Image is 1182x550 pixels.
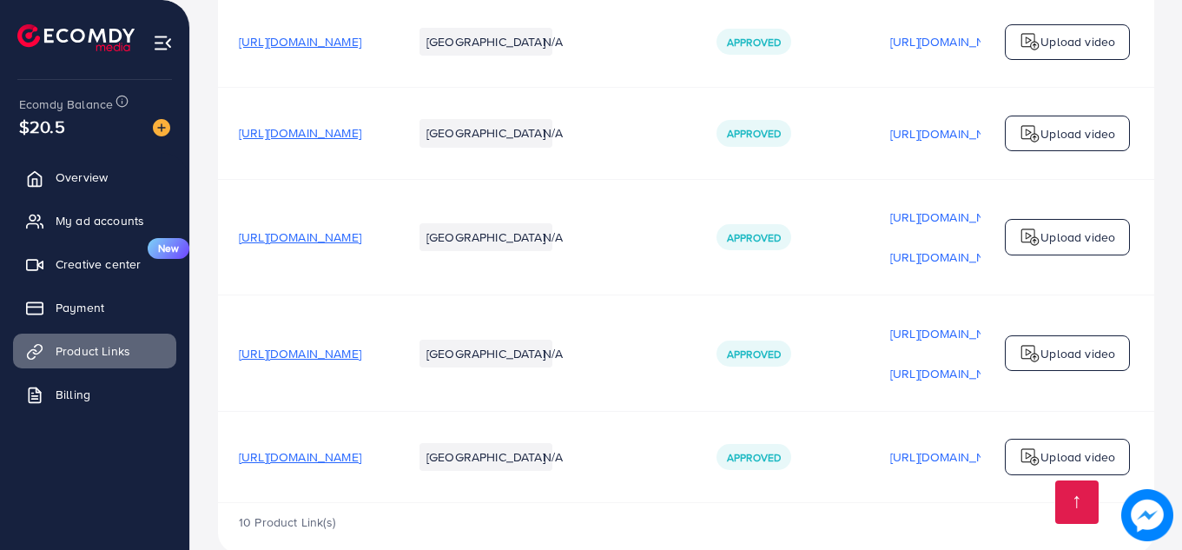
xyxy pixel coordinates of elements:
span: Product Links [56,342,130,360]
p: Upload video [1040,343,1115,364]
p: [URL][DOMAIN_NAME] [890,207,1013,228]
img: logo [17,24,135,51]
span: Overview [56,169,108,186]
p: Upload video [1040,227,1115,248]
li: [GEOGRAPHIC_DATA] [419,443,552,471]
a: Product Links [13,334,176,368]
span: N/A [543,448,563,466]
span: Ecomdy Balance [19,96,113,113]
span: New [148,238,189,259]
p: [URL][DOMAIN_NAME] [890,323,1013,344]
img: logo [1020,447,1040,467]
img: logo [1020,123,1040,144]
span: Payment [56,299,104,316]
span: N/A [543,33,563,50]
span: N/A [543,124,563,142]
span: Approved [727,450,781,465]
p: [URL][DOMAIN_NAME] [890,247,1013,268]
span: [URL][DOMAIN_NAME] [239,345,361,362]
p: [URL][DOMAIN_NAME] [890,447,1013,467]
span: N/A [543,229,563,246]
a: My ad accounts [13,203,176,238]
span: My ad accounts [56,212,144,229]
p: [URL][DOMAIN_NAME] [890,31,1013,52]
li: [GEOGRAPHIC_DATA] [419,119,552,147]
li: [GEOGRAPHIC_DATA] [419,28,552,56]
a: Overview [13,160,176,195]
li: [GEOGRAPHIC_DATA] [419,340,552,368]
span: Approved [727,347,781,361]
p: Upload video [1040,123,1115,144]
span: Approved [727,230,781,245]
a: Payment [13,290,176,325]
span: Billing [56,386,90,403]
span: 10 Product Link(s) [239,514,335,531]
p: [URL][DOMAIN_NAME] [890,123,1013,144]
img: image [1121,489,1173,541]
img: logo [1020,343,1040,364]
p: Upload video [1040,447,1115,467]
span: Approved [727,35,781,50]
p: [URL][DOMAIN_NAME] [890,363,1013,384]
span: [URL][DOMAIN_NAME] [239,124,361,142]
a: Billing [13,377,176,412]
span: [URL][DOMAIN_NAME] [239,448,361,466]
li: [GEOGRAPHIC_DATA] [419,223,552,251]
img: logo [1020,31,1040,52]
span: [URL][DOMAIN_NAME] [239,229,361,246]
span: N/A [543,345,563,362]
span: [URL][DOMAIN_NAME] [239,33,361,50]
span: $20.5 [19,114,65,139]
span: Approved [727,126,781,141]
span: Creative center [56,255,141,273]
img: logo [1020,227,1040,248]
img: menu [153,33,173,53]
a: Creative centerNew [13,247,176,282]
img: image [153,119,170,136]
p: Upload video [1040,31,1115,52]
